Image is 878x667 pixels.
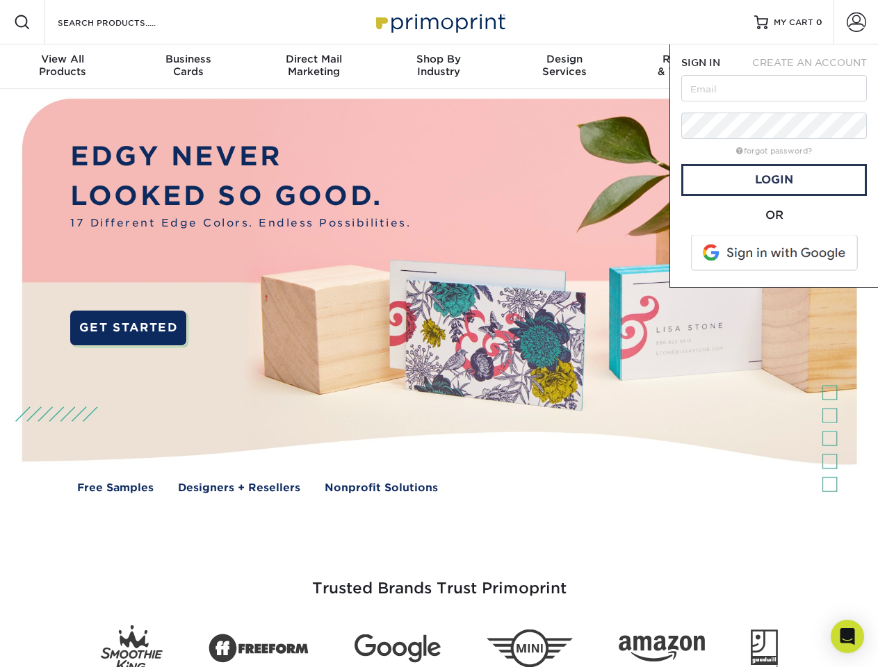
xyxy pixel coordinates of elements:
a: Login [681,164,867,196]
a: Resources& Templates [627,44,752,89]
div: Services [502,53,627,78]
a: DesignServices [502,44,627,89]
span: Resources [627,53,752,65]
span: CREATE AN ACCOUNT [752,57,867,68]
img: Goodwill [751,629,778,667]
span: Shop By [376,53,501,65]
a: Designers + Resellers [178,480,300,496]
a: Direct MailMarketing [251,44,376,89]
div: & Templates [627,53,752,78]
a: forgot password? [736,147,812,156]
span: Design [502,53,627,65]
a: GET STARTED [70,311,186,345]
span: Direct Mail [251,53,376,65]
img: Amazon [619,636,705,662]
input: SEARCH PRODUCTS..... [56,14,192,31]
p: EDGY NEVER [70,137,411,176]
span: SIGN IN [681,57,720,68]
div: OR [681,207,867,224]
span: 17 Different Edge Colors. Endless Possibilities. [70,215,411,231]
a: Nonprofit Solutions [325,480,438,496]
iframe: Google Customer Reviews [3,625,118,662]
h3: Trusted Brands Trust Primoprint [33,546,846,614]
a: BusinessCards [125,44,250,89]
div: Marketing [251,53,376,78]
img: Primoprint [370,7,509,37]
a: Free Samples [77,480,154,496]
span: MY CART [774,17,813,28]
div: Cards [125,53,250,78]
div: Industry [376,53,501,78]
img: Google [355,634,441,663]
a: Shop ByIndustry [376,44,501,89]
p: LOOKED SO GOOD. [70,176,411,216]
div: Open Intercom Messenger [831,620,864,653]
span: 0 [816,17,822,27]
input: Email [681,75,867,101]
span: Business [125,53,250,65]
